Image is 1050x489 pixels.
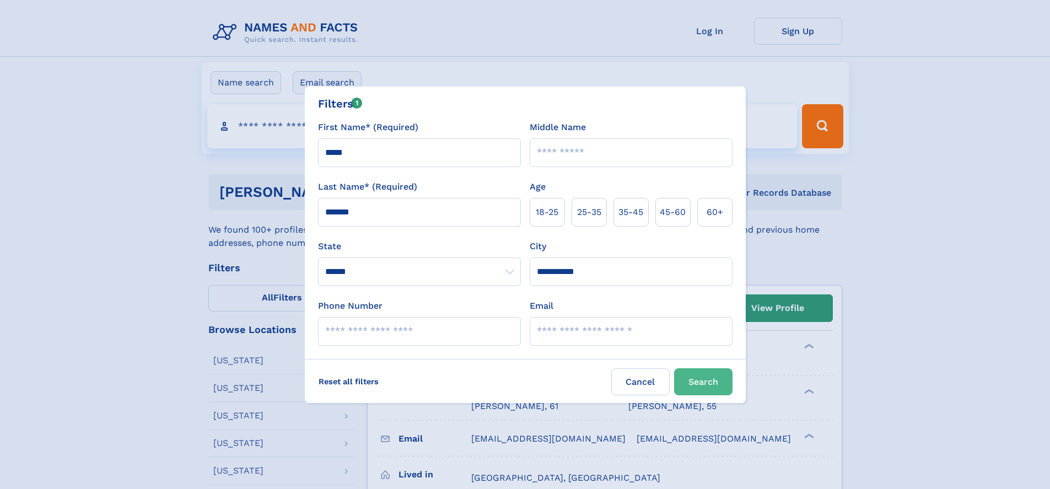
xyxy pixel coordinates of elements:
[611,368,670,395] label: Cancel
[530,121,586,134] label: Middle Name
[674,368,733,395] button: Search
[660,206,686,219] span: 45‑60
[536,206,558,219] span: 18‑25
[530,240,546,253] label: City
[318,180,417,194] label: Last Name* (Required)
[707,206,723,219] span: 60+
[577,206,601,219] span: 25‑35
[530,299,553,313] label: Email
[318,121,418,134] label: First Name* (Required)
[311,368,386,395] label: Reset all filters
[318,240,521,253] label: State
[530,180,546,194] label: Age
[318,299,383,313] label: Phone Number
[318,95,363,112] div: Filters
[618,206,643,219] span: 35‑45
